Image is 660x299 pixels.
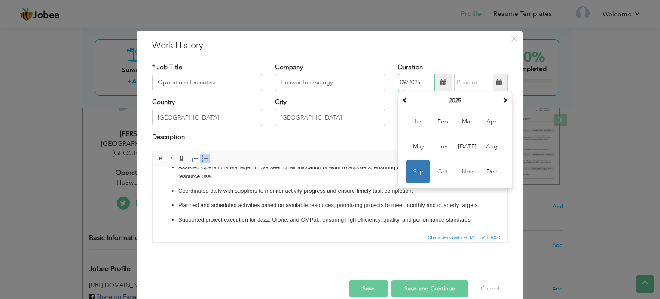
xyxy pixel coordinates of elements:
[431,110,454,133] span: Feb
[398,63,423,72] label: Duration
[455,135,479,158] span: [DATE]
[167,154,176,163] a: Italic
[454,74,493,91] input: Present
[406,110,430,133] span: Jan
[26,34,329,43] p: Planned and scheduled activities based on available resources, prioritizing projects to meet mont...
[152,98,175,107] label: Country
[200,154,210,163] a: Insert/Remove Bulleted List
[480,110,503,133] span: Apr
[455,110,479,133] span: Mar
[190,154,199,163] a: Insert/Remove Numbered List
[426,234,502,241] span: Characters (with HTML): 543/4000
[153,167,507,232] iframe: Rich Text Editor, workEditor
[480,135,503,158] span: Aug
[402,97,408,103] span: Previous Year
[26,48,329,57] p: Supported project execution for Jazz, Ufone, and CMPak, ensuring high efficiency, quality, and pe...
[152,39,508,52] h3: Work History
[391,280,468,297] button: Save and Continue
[410,94,500,107] th: Select Year
[510,31,518,46] span: ×
[26,19,329,28] p: Coordinated daily with suppliers to monitor activity progress and ensure timely task completion.
[502,97,508,103] span: Next Year
[431,160,454,183] span: Oct
[480,160,503,183] span: Dec
[426,234,503,241] div: Statistics
[406,160,430,183] span: Sep
[472,280,508,297] button: Cancel
[152,133,185,142] label: Description
[156,154,166,163] a: Bold
[275,98,287,107] label: City
[275,63,303,72] label: Company
[507,32,521,46] button: Close
[398,74,435,91] input: From
[177,154,186,163] a: Underline
[431,135,454,158] span: Jun
[349,280,388,297] button: Save
[406,135,430,158] span: May
[152,63,182,72] label: * Job Title
[455,160,479,183] span: Nov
